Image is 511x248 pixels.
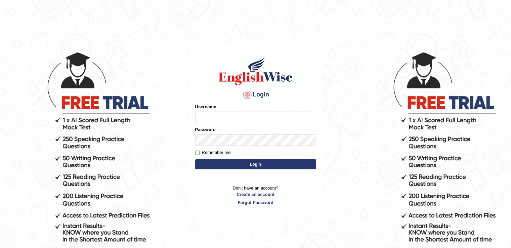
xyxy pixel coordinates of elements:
button: Login [195,159,316,169]
img: Logo of English Wise sign in for intelligent practice with AI [217,56,294,86]
a: Create an account [195,191,316,198]
label: Password [195,126,216,133]
label: Username [195,104,216,110]
a: Forgot Password [195,199,316,206]
label: Remember me [195,149,231,156]
h4: Login [195,89,316,100]
p: Don't have an account? [195,185,316,206]
input: Remember me [195,151,200,155]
